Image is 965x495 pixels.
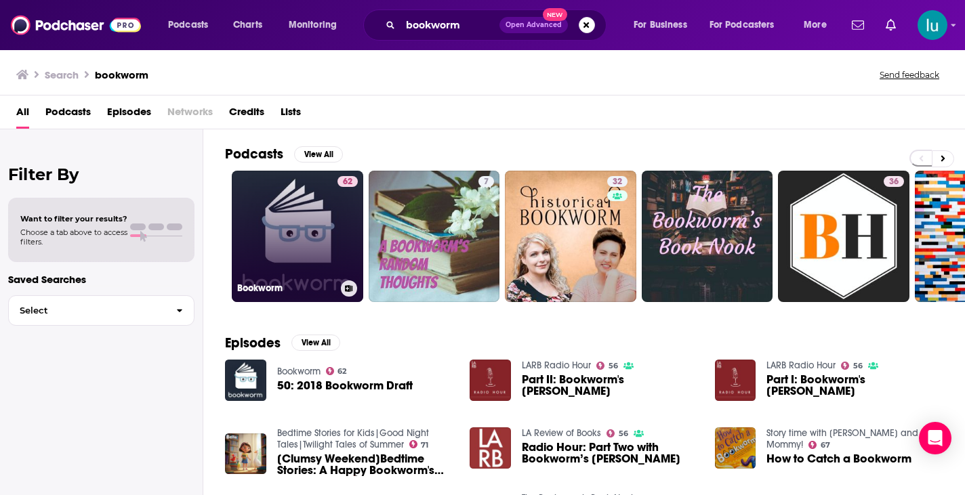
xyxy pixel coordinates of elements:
[229,101,264,129] a: Credits
[9,306,165,315] span: Select
[853,363,863,369] span: 56
[277,453,454,476] a: [Clumsy Weekend]Bedtime Stories: A Happy Bookworm's Troubled Day📚
[232,171,363,302] a: 62Bookworm
[543,8,567,21] span: New
[337,368,346,374] span: 62
[8,273,194,286] p: Saved Searches
[279,14,354,36] button: open menu
[596,362,618,370] a: 56
[337,176,358,187] a: 62
[613,175,622,189] span: 32
[233,16,262,35] span: Charts
[794,14,844,36] button: open menu
[95,68,148,81] h3: bookworm
[499,17,568,33] button: Open AdvancedNew
[918,10,947,40] img: User Profile
[846,14,869,37] a: Show notifications dropdown
[884,176,904,187] a: 36
[715,427,756,469] img: How to Catch a Bookworm
[225,335,281,351] h2: Episodes
[107,101,151,129] a: Episodes
[522,427,601,439] a: LA Review of Books
[918,10,947,40] button: Show profile menu
[470,360,511,401] a: Part II: Bookworm's Michael Silverblatt
[11,12,141,38] img: Podchaser - Follow, Share and Rate Podcasts
[778,171,909,302] a: 36
[766,427,918,450] a: Story time with Philip and Mommy!
[277,427,429,450] a: Bedtime Stories for Kids|Good Night Tales|Twilight Tales of Summer
[710,16,775,35] span: For Podcasters
[821,442,830,448] span: 67
[289,16,337,35] span: Monitoring
[16,101,29,129] a: All
[766,360,836,371] a: LARB Radio Hour
[522,442,699,465] span: Radio Hour: Part Two with Bookworm’s [PERSON_NAME]
[8,295,194,326] button: Select
[919,422,951,454] div: Open Intercom Messenger
[876,69,943,81] button: Send feedback
[880,14,901,37] a: Show notifications dropdown
[766,374,943,397] span: Part I: Bookworm's [PERSON_NAME]
[326,367,347,375] a: 62
[225,146,343,163] a: PodcastsView All
[889,175,899,189] span: 36
[522,360,591,371] a: LARB Radio Hour
[841,362,863,370] a: 56
[168,16,208,35] span: Podcasts
[167,101,213,129] span: Networks
[421,442,428,448] span: 71
[701,14,794,36] button: open menu
[237,282,335,294] h3: Bookworm
[634,16,687,35] span: For Business
[225,360,266,401] img: 50: 2018 Bookworm Draft
[522,374,699,397] span: Part II: Bookworm's [PERSON_NAME]
[20,228,127,246] span: Choose a tab above to access filters.
[808,441,830,449] a: 67
[291,335,340,351] button: View All
[804,16,827,35] span: More
[376,9,619,41] div: Search podcasts, credits, & more...
[624,14,704,36] button: open menu
[369,171,500,302] a: 7
[715,360,756,401] img: Part I: Bookworm's Michael Silverblatt
[45,68,79,81] h3: Search
[619,431,628,437] span: 56
[505,171,636,302] a: 32
[343,175,352,189] span: 62
[281,101,301,129] a: Lists
[8,165,194,184] h2: Filter By
[470,427,511,469] img: Radio Hour: Part Two with Bookworm’s Michael Silverblatt
[522,374,699,397] a: Part II: Bookworm's Michael Silverblatt
[478,176,494,187] a: 7
[45,101,91,129] a: Podcasts
[20,214,127,223] span: Want to filter your results?
[766,374,943,397] a: Part I: Bookworm's Michael Silverblatt
[225,433,266,475] img: [Clumsy Weekend]Bedtime Stories: A Happy Bookworm's Troubled Day📚
[224,14,270,36] a: Charts
[484,175,489,189] span: 7
[766,453,911,465] a: How to Catch a Bookworm
[609,363,618,369] span: 56
[401,14,499,36] input: Search podcasts, credits, & more...
[506,22,562,28] span: Open Advanced
[918,10,947,40] span: Logged in as lusodano
[225,146,283,163] h2: Podcasts
[607,176,628,187] a: 32
[159,14,226,36] button: open menu
[277,380,413,391] a: 50: 2018 Bookworm Draft
[522,442,699,465] a: Radio Hour: Part Two with Bookworm’s Michael Silverblatt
